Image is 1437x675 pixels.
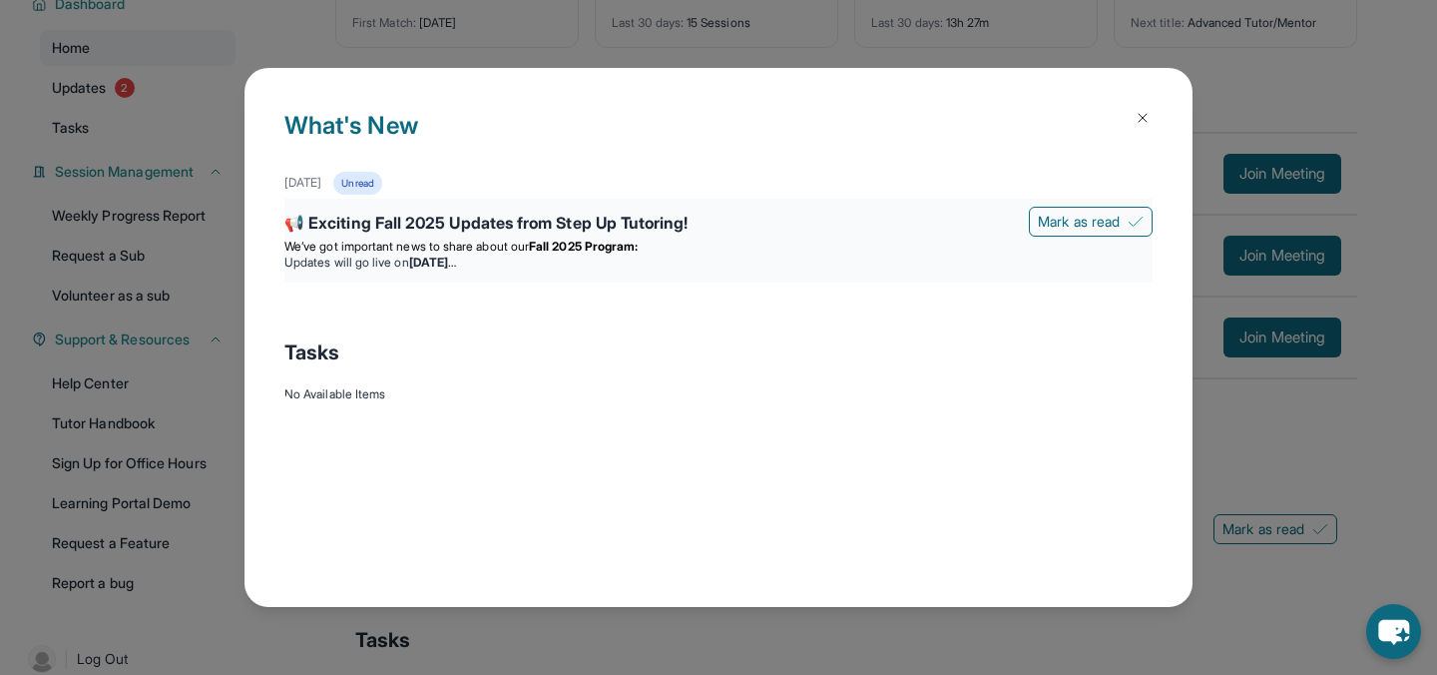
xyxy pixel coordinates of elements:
[1366,604,1421,659] button: chat-button
[1038,212,1120,232] span: Mark as read
[284,175,321,191] div: [DATE]
[284,386,1153,402] div: No Available Items
[284,255,1153,271] li: Updates will go live on
[529,239,638,254] strong: Fall 2025 Program:
[284,239,529,254] span: We’ve got important news to share about our
[1135,110,1151,126] img: Close Icon
[409,255,456,270] strong: [DATE]
[284,108,1153,172] h1: What's New
[1128,214,1144,230] img: Mark as read
[284,211,1153,239] div: 📢 Exciting Fall 2025 Updates from Step Up Tutoring!
[1029,207,1153,237] button: Mark as read
[284,338,339,366] span: Tasks
[333,172,381,195] div: Unread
